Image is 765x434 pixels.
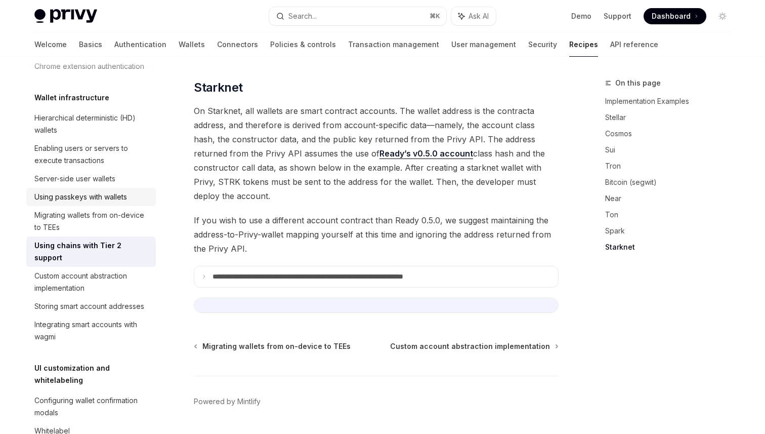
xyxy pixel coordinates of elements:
a: API reference [610,32,658,57]
div: Storing smart account addresses [34,300,144,312]
a: Transaction management [348,32,439,57]
span: Dashboard [652,11,691,21]
a: Migrating wallets from on-device to TEEs [195,341,351,351]
span: On this page [615,77,661,89]
a: Migrating wallets from on-device to TEEs [26,206,156,236]
div: Custom account abstraction implementation [34,270,150,294]
div: Using passkeys with wallets [34,191,127,203]
a: Custom account abstraction implementation [390,341,558,351]
a: Using passkeys with wallets [26,188,156,206]
a: Basics [79,32,102,57]
a: Enabling users or servers to execute transactions [26,139,156,170]
a: Tron [605,158,739,174]
a: Server-side user wallets [26,170,156,188]
div: Configuring wallet confirmation modals [34,394,150,419]
span: Migrating wallets from on-device to TEEs [202,341,351,351]
a: Authentication [114,32,166,57]
a: Bitcoin (segwit) [605,174,739,190]
button: Toggle dark mode [714,8,731,24]
a: Connectors [217,32,258,57]
span: Starknet [194,80,242,96]
div: Integrating smart accounts with wagmi [34,319,150,343]
a: Starknet [605,239,739,255]
span: ⌘ K [430,12,440,20]
a: Near [605,190,739,207]
h5: UI customization and whitelabeling [34,362,156,386]
a: Ready’s v0.5.0 account [379,148,473,159]
span: Ask AI [469,11,489,21]
a: Wallets [179,32,205,57]
a: Ton [605,207,739,223]
a: Using chains with Tier 2 support [26,236,156,267]
span: If you wish to use a different account contract than Ready 0.5.0, we suggest maintaining the addr... [194,213,559,256]
div: Migrating wallets from on-device to TEEs [34,209,150,233]
a: Recipes [569,32,598,57]
a: Storing smart account addresses [26,297,156,315]
div: Enabling users or servers to execute transactions [34,142,150,167]
a: Support [604,11,631,21]
a: Policies & controls [270,32,336,57]
div: Using chains with Tier 2 support [34,240,150,264]
a: Powered by Mintlify [194,397,261,407]
a: Implementation Examples [605,93,739,109]
div: Search... [288,10,317,22]
a: User management [451,32,516,57]
a: Hierarchical deterministic (HD) wallets [26,109,156,139]
a: Cosmos [605,126,739,142]
a: Sui [605,142,739,158]
a: Integrating smart accounts with wagmi [26,315,156,346]
a: Welcome [34,32,67,57]
a: Stellar [605,109,739,126]
div: Server-side user wallets [34,173,115,185]
a: Security [528,32,557,57]
a: Spark [605,223,739,239]
img: light logo [34,9,97,23]
div: Hierarchical deterministic (HD) wallets [34,112,150,136]
button: Ask AI [451,7,496,25]
span: Custom account abstraction implementation [390,341,550,351]
a: Demo [571,11,591,21]
h5: Wallet infrastructure [34,92,109,104]
span: On Starknet, all wallets are smart contract accounts. The wallet address is the contracta address... [194,104,559,203]
a: Dashboard [644,8,706,24]
button: Search...⌘K [269,7,446,25]
a: Configuring wallet confirmation modals [26,391,156,422]
a: Custom account abstraction implementation [26,267,156,297]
